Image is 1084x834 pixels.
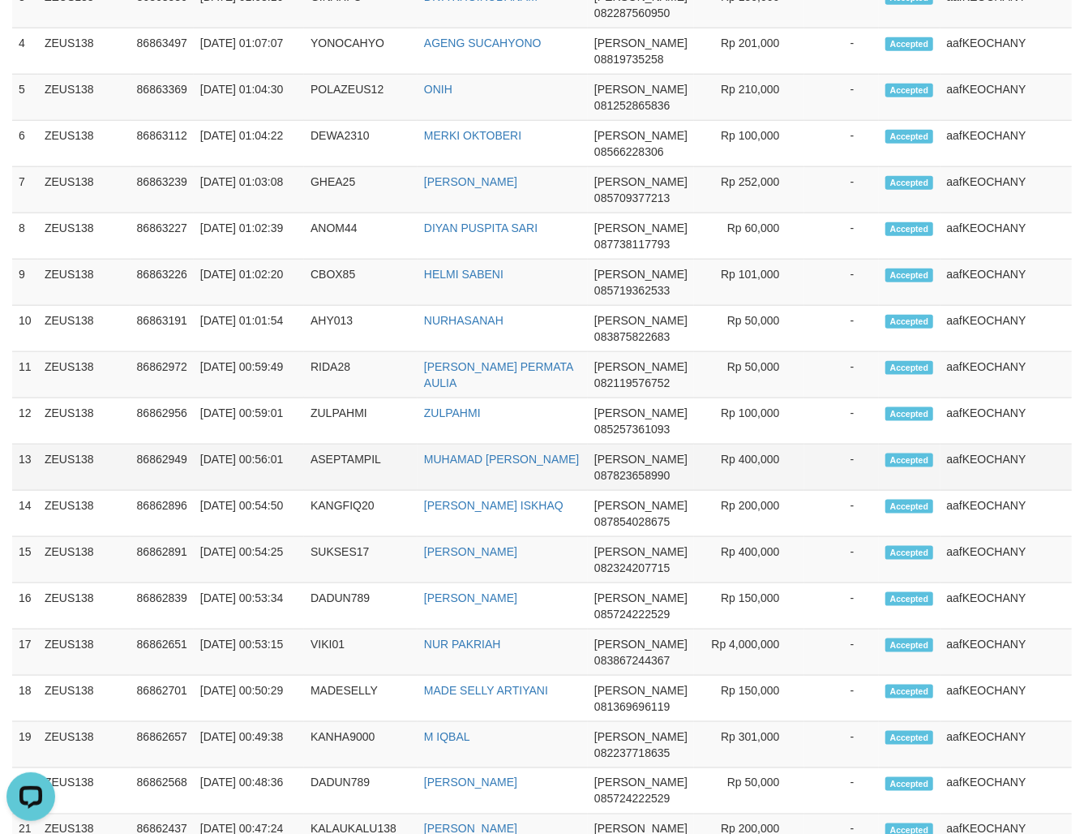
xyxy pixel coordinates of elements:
td: - [804,167,879,213]
td: ZEUS138 [38,121,131,167]
span: Accepted [885,269,934,282]
td: [DATE] 00:59:49 [194,352,304,398]
td: Rp 150,000 [694,583,803,630]
td: 6 [12,121,38,167]
td: 86862949 [131,445,194,491]
td: ZEUS138 [38,352,131,398]
td: [DATE] 00:54:50 [194,491,304,537]
td: aafKEOCHANY [940,491,1072,537]
td: ZEUS138 [38,630,131,676]
a: ONIH [424,83,452,96]
td: - [804,352,879,398]
td: 7 [12,167,38,213]
td: [DATE] 01:03:08 [194,167,304,213]
td: ZEUS138 [38,75,131,121]
span: Copy 08566228306 to clipboard [594,145,664,158]
td: DADUN789 [304,768,418,815]
span: Accepted [885,315,934,329]
td: Rp 252,000 [694,167,803,213]
td: aafKEOCHANY [940,445,1072,491]
td: 86863226 [131,260,194,306]
span: Accepted [885,84,934,97]
a: MERKI OKTOBERI [424,129,521,142]
a: MUHAMAD [PERSON_NAME] [424,453,579,466]
td: 86863497 [131,28,194,75]
span: Accepted [885,777,934,791]
td: [DATE] 01:04:22 [194,121,304,167]
td: [DATE] 01:04:30 [194,75,304,121]
a: [PERSON_NAME] [424,776,517,789]
td: 86862657 [131,722,194,768]
td: SUKSES17 [304,537,418,583]
a: MADE SELLY ARTIYANI [424,684,548,697]
td: ASEPTAMPIL [304,445,418,491]
td: 86862568 [131,768,194,815]
td: - [804,445,879,491]
td: ZEUS138 [38,583,131,630]
a: [PERSON_NAME] ISKHAQ [424,499,563,512]
td: aafKEOCHANY [940,260,1072,306]
td: ZEUS138 [38,722,131,768]
span: [PERSON_NAME] [594,730,688,743]
span: Copy 085724222529 to clipboard [594,608,670,621]
span: Copy 082119576752 to clipboard [594,376,670,389]
td: aafKEOCHANY [940,630,1072,676]
td: 13 [12,445,38,491]
span: [PERSON_NAME] [594,175,688,188]
button: Open LiveChat chat widget [6,6,55,55]
td: AHY013 [304,306,418,352]
a: [PERSON_NAME] [424,591,517,604]
td: Rp 400,000 [694,445,803,491]
td: aafKEOCHANY [940,121,1072,167]
td: aafKEOCHANY [940,352,1072,398]
td: - [804,75,879,121]
a: HELMI SABENI [424,268,503,281]
span: Copy 087823658990 to clipboard [594,469,670,482]
span: Accepted [885,361,934,375]
td: 9 [12,260,38,306]
td: - [804,398,879,445]
span: [PERSON_NAME] [594,591,688,604]
td: ZEUS138 [38,398,131,445]
td: aafKEOCHANY [940,167,1072,213]
span: Copy 081252865836 to clipboard [594,99,670,112]
td: KANHA9000 [304,722,418,768]
td: 19 [12,722,38,768]
span: [PERSON_NAME] [594,545,688,558]
td: [DATE] 00:56:01 [194,445,304,491]
span: [PERSON_NAME] [594,221,688,234]
span: Copy 082237718635 to clipboard [594,746,670,759]
span: [PERSON_NAME] [594,453,688,466]
td: 86862891 [131,537,194,583]
td: ZEUS138 [38,213,131,260]
td: [DATE] 00:48:36 [194,768,304,815]
td: aafKEOCHANY [940,398,1072,445]
span: Copy 081369696119 to clipboard [594,700,670,713]
span: [PERSON_NAME] [594,684,688,697]
td: ZULPAHMI [304,398,418,445]
a: NUR PAKRIAH [424,638,501,651]
td: POLAZEUS12 [304,75,418,121]
td: RIDA28 [304,352,418,398]
td: ZEUS138 [38,537,131,583]
td: [DATE] 00:54:25 [194,537,304,583]
td: DEWA2310 [304,121,418,167]
td: YONOCAHYO [304,28,418,75]
td: Rp 400,000 [694,537,803,583]
span: Accepted [885,454,934,467]
td: Rp 50,000 [694,352,803,398]
td: [DATE] 00:50:29 [194,676,304,722]
span: [PERSON_NAME] [594,129,688,142]
span: Accepted [885,130,934,144]
span: Copy 085257361093 to clipboard [594,423,670,436]
td: DADUN789 [304,583,418,630]
td: Rp 60,000 [694,213,803,260]
span: Accepted [885,37,934,51]
td: KANGFIQ20 [304,491,418,537]
td: 11 [12,352,38,398]
td: [DATE] 01:01:54 [194,306,304,352]
td: ZEUS138 [38,260,131,306]
td: 86863191 [131,306,194,352]
td: [DATE] 01:02:39 [194,213,304,260]
td: [DATE] 01:02:20 [194,260,304,306]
